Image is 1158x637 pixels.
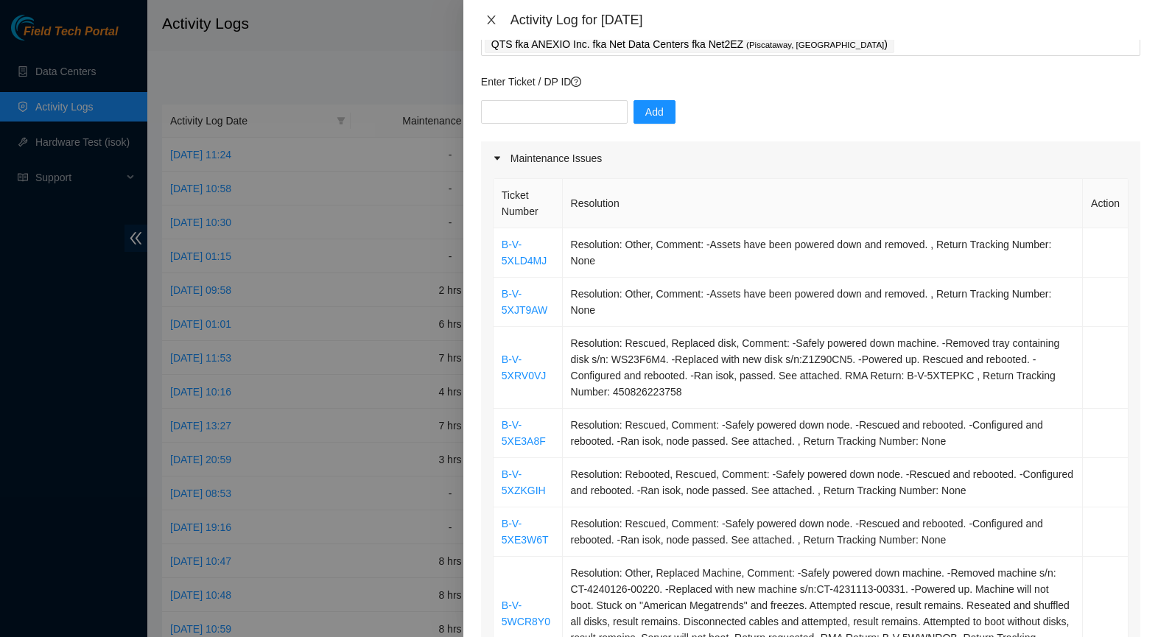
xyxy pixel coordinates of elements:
a: B-V-5XZKGIH [502,468,546,496]
a: B-V-5XLD4MJ [502,239,547,267]
button: Close [481,13,502,27]
p: Enter Ticket / DP ID [481,74,1140,90]
p: QTS fka ANEXIO Inc. fka Net Data Centers fka Net2EZ ) [491,36,888,53]
td: Resolution: Rescued, Comment: -Safely powered down node. -Rescued and rebooted. -Configured and r... [563,507,1084,557]
td: Resolution: Other, Comment: -Assets have been powered down and removed. , Return Tracking Number:... [563,228,1084,278]
a: B-V-5XRV0VJ [502,353,546,381]
div: Maintenance Issues [481,141,1140,175]
td: Resolution: Rebooted, Rescued, Comment: -Safely powered down node. -Rescued and rebooted. -Config... [563,458,1084,507]
th: Ticket Number [494,179,563,228]
a: B-V-5XE3A8F [502,419,546,447]
span: question-circle [571,77,581,87]
span: ( Piscataway, [GEOGRAPHIC_DATA] [746,41,884,49]
th: Resolution [563,179,1084,228]
span: caret-right [493,154,502,163]
span: close [485,14,497,26]
td: Resolution: Rescued, Comment: -Safely powered down node. -Rescued and rebooted. -Configured and r... [563,409,1084,458]
th: Action [1083,179,1129,228]
a: B-V-5XJT9AW [502,288,548,316]
a: B-V-5XE3W6T [502,518,549,546]
td: Resolution: Other, Comment: -Assets have been powered down and removed. , Return Tracking Number:... [563,278,1084,327]
a: B-V-5WCR8Y0 [502,599,550,627]
button: Add [634,100,675,124]
td: Resolution: Rescued, Replaced disk, Comment: -Safely powered down machine. -Removed tray containi... [563,327,1084,409]
span: Add [645,104,664,120]
div: Activity Log for [DATE] [510,12,1140,28]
